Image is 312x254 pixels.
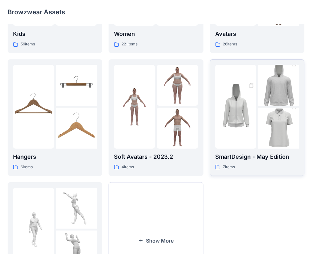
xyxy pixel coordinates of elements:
img: folder 2 [56,188,97,229]
p: Avatars [215,30,299,38]
p: 6 items [21,164,33,170]
p: 221 items [122,41,137,48]
p: Women [114,30,198,38]
a: folder 1folder 2folder 3SmartDesign - May Edition7items [210,59,304,176]
a: folder 1folder 2folder 3Hangers6items [8,59,102,176]
img: folder 2 [258,55,299,116]
p: SmartDesign - May Edition [215,152,299,161]
p: 26 items [223,41,237,48]
img: folder 2 [56,65,97,106]
p: Soft Avatars - 2023.2 [114,152,198,161]
p: Hangers [13,152,97,161]
img: folder 3 [56,108,97,149]
p: 7 items [223,164,235,170]
a: folder 1folder 2folder 3Soft Avatars - 2023.24items [109,59,203,176]
img: folder 1 [114,86,155,127]
img: folder 1 [215,76,256,137]
p: Browzwear Assets [8,8,65,17]
img: folder 1 [13,209,54,250]
img: folder 2 [157,65,198,106]
img: folder 1 [13,86,54,127]
img: folder 3 [258,97,299,159]
img: folder 3 [157,108,198,149]
p: 4 items [122,164,134,170]
p: Kids [13,30,97,38]
p: 59 items [21,41,35,48]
